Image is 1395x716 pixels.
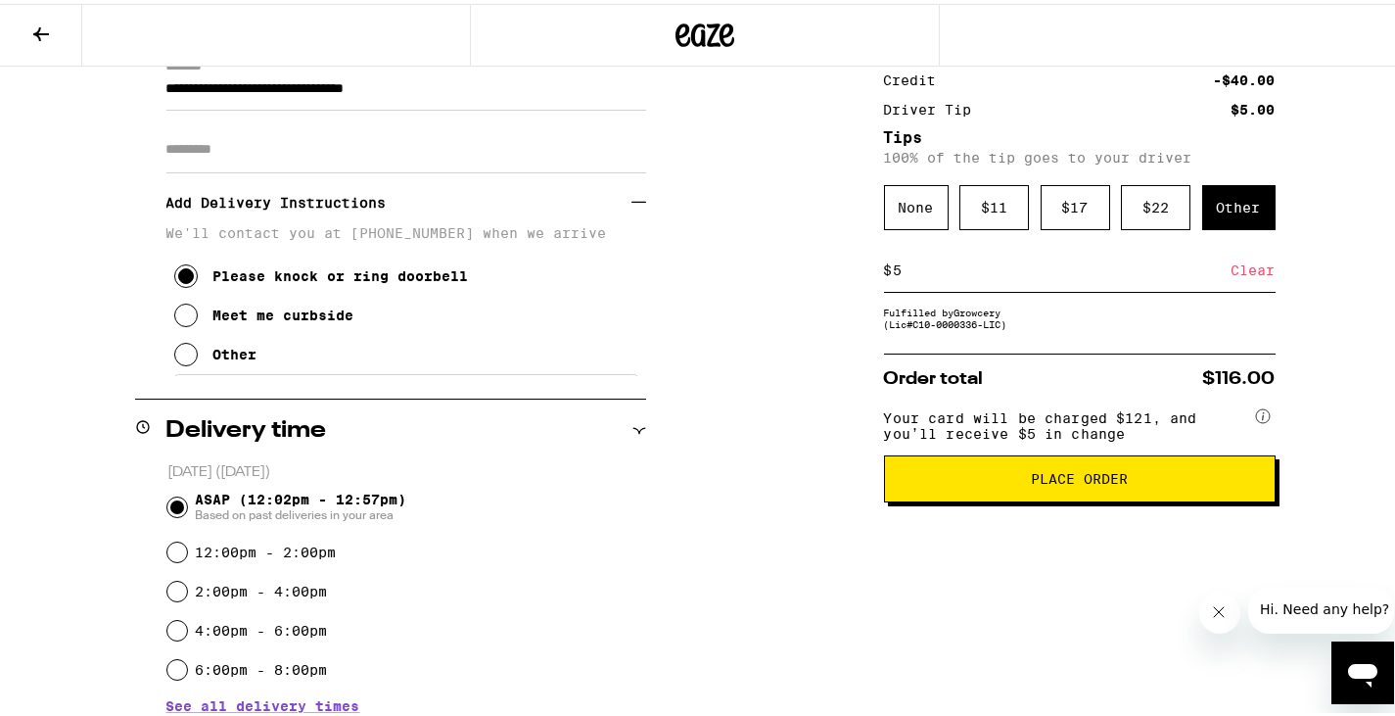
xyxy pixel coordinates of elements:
div: Driver Tip [884,99,986,113]
div: Clear [1232,245,1276,288]
h3: Add Delivery Instructions [166,176,631,221]
span: Your card will be charged $121, and you’ll receive $5 in change [884,400,1252,438]
div: $ 22 [1121,181,1190,226]
span: Based on past deliveries in your area [195,503,406,519]
div: $ [884,245,893,288]
div: Fulfilled by Growcery (Lic# C10-0000336-LIC ) [884,303,1276,326]
span: $116.00 [1203,366,1276,384]
button: Place Order [884,452,1276,499]
label: 2:00pm - 4:00pm [195,580,327,596]
div: $ 17 [1041,181,1110,226]
button: Meet me curbside [174,292,354,331]
button: Please knock or ring doorbell [174,253,469,292]
iframe: Message from company [1248,584,1394,630]
iframe: Close message [1199,589,1241,631]
span: Order total [884,366,984,384]
div: Meet me curbside [213,304,354,319]
button: See all delivery times [166,695,360,709]
iframe: Button to launch messaging window [1331,638,1394,700]
p: 100% of the tip goes to your driver [884,146,1276,162]
label: 4:00pm - 6:00pm [195,619,327,635]
label: 12:00pm - 2:00pm [195,541,336,556]
p: We'll contact you at [PHONE_NUMBER] when we arrive [166,221,646,237]
p: [DATE] ([DATE]) [167,459,646,478]
h5: Tips [884,126,1276,142]
div: Credit [884,70,951,83]
input: 0 [893,258,1232,275]
div: Other [1202,181,1276,226]
span: Place Order [1031,468,1128,482]
button: Other [174,331,257,370]
div: $5.00 [1232,99,1276,113]
div: Please knock or ring doorbell [213,264,469,280]
span: ASAP (12:02pm - 12:57pm) [195,488,406,519]
div: $ 11 [959,181,1029,226]
label: 6:00pm - 8:00pm [195,658,327,674]
div: Other [213,343,257,358]
h2: Delivery time [166,415,327,439]
div: None [884,181,949,226]
div: -$40.00 [1214,70,1276,83]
